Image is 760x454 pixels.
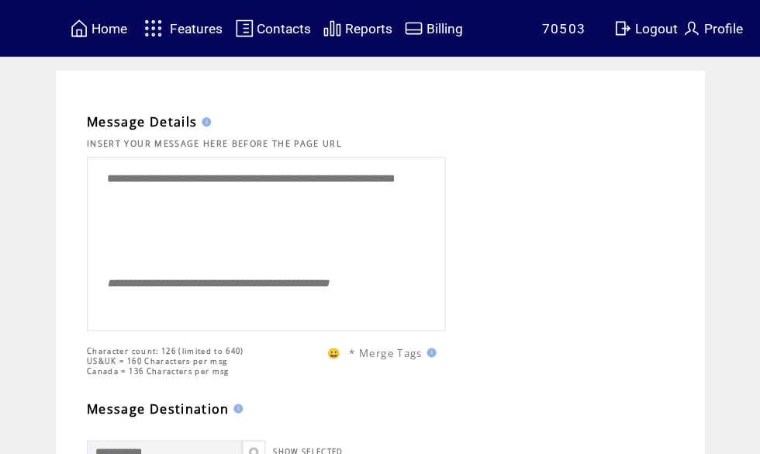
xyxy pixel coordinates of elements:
[327,346,341,360] span: 😀
[233,16,313,40] a: Contacts
[349,346,422,360] span: * Merge Tags
[67,16,130,40] a: Home
[87,366,229,376] span: Canada = 136 Characters per msg
[92,21,127,36] span: Home
[541,21,586,36] span: 70503
[257,21,311,36] span: Contacts
[137,13,225,43] a: Features
[235,19,254,38] img: contacts.svg
[679,16,744,40] a: Profile
[402,16,465,40] a: Billing
[87,346,244,356] span: Character count: 126 (limited to 640)
[426,21,462,36] span: Billing
[87,400,229,417] span: Message Destination
[682,19,700,38] img: profile.svg
[703,21,742,36] span: Profile
[197,117,211,126] img: help.gif
[610,16,679,40] a: Logout
[87,113,197,130] span: Message Details
[323,19,341,38] img: chart.svg
[140,16,167,41] img: features.svg
[320,16,394,40] a: Reports
[344,21,392,36] span: Reports
[422,348,436,357] img: help.gif
[70,19,88,38] img: home.svg
[87,138,342,149] span: INSERT YOUR MESSAGE HERE BEFORE THE PAGE URL
[404,19,423,38] img: creidtcard.svg
[170,21,223,36] span: Features
[229,404,243,413] img: help.gif
[87,356,227,366] span: US&UK = 160 Characters per msg
[634,21,677,36] span: Logout
[613,19,631,38] img: exit.svg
